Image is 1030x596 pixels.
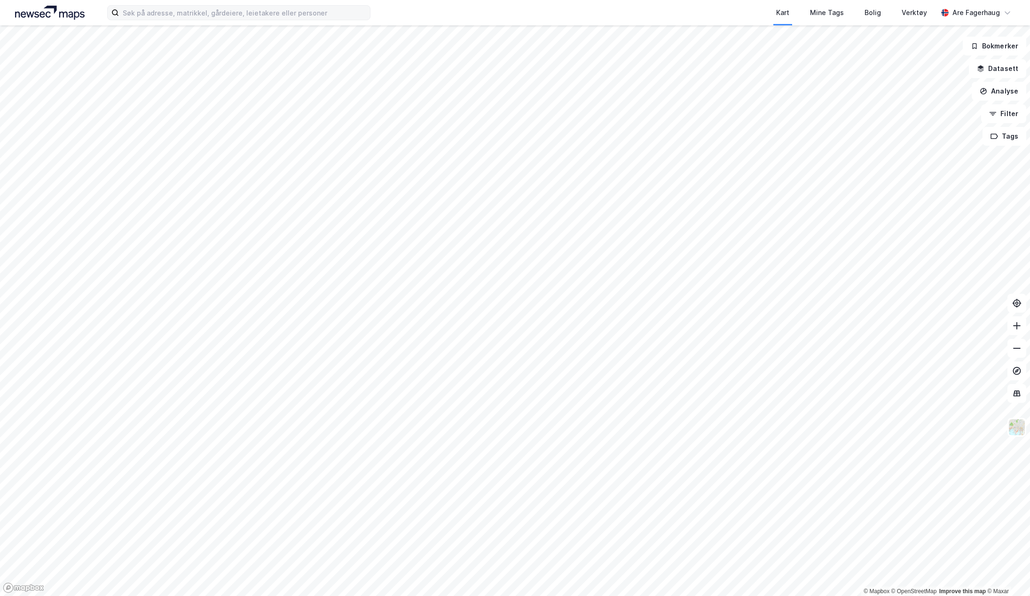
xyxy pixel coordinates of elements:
[983,127,1026,146] button: Tags
[952,7,1000,18] div: Are Fagerhaug
[810,7,844,18] div: Mine Tags
[3,582,44,593] a: Mapbox homepage
[891,588,937,595] a: OpenStreetMap
[1008,418,1026,436] img: Z
[939,588,986,595] a: Improve this map
[969,59,1026,78] button: Datasett
[865,7,881,18] div: Bolig
[15,6,85,20] img: logo.a4113a55bc3d86da70a041830d287a7e.svg
[776,7,789,18] div: Kart
[972,82,1026,101] button: Analyse
[119,6,370,20] input: Søk på adresse, matrikkel, gårdeiere, leietakere eller personer
[864,588,889,595] a: Mapbox
[963,37,1026,55] button: Bokmerker
[981,104,1026,123] button: Filter
[983,551,1030,596] div: Kontrollprogram for chat
[902,7,927,18] div: Verktøy
[983,551,1030,596] iframe: Chat Widget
